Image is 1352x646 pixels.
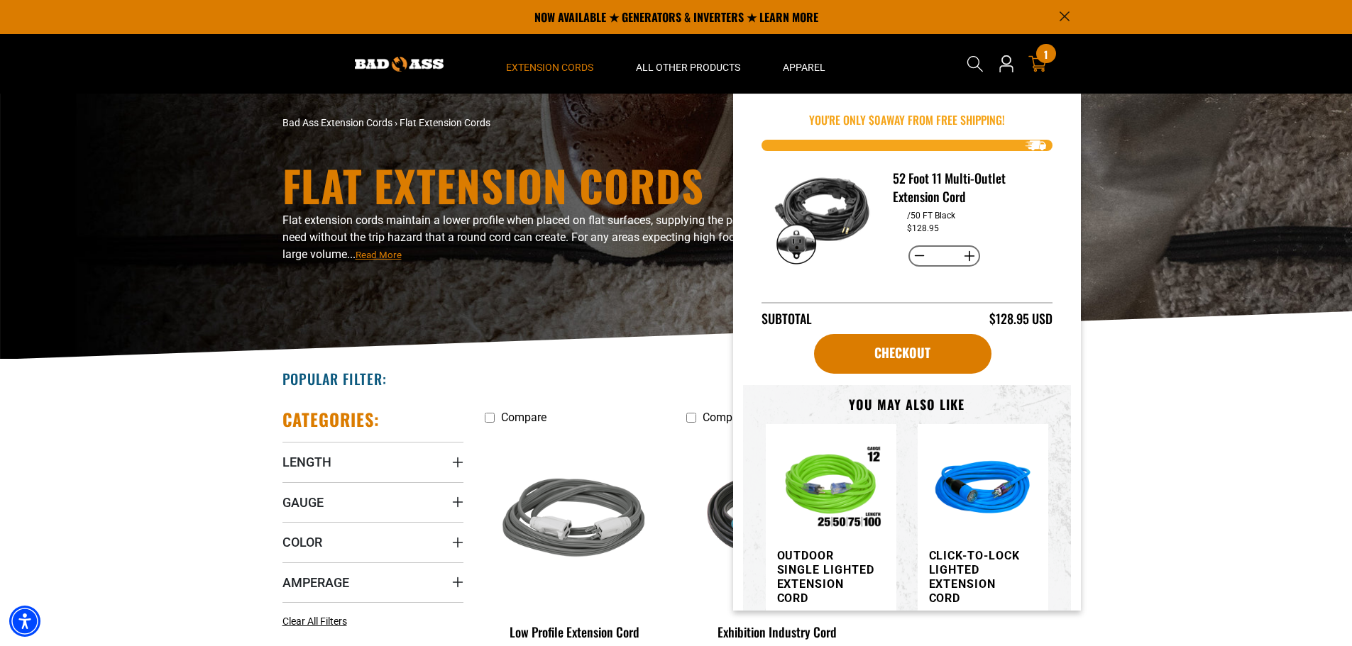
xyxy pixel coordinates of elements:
[282,522,463,562] summary: Color
[485,34,615,94] summary: Extension Cords
[282,442,463,481] summary: Length
[907,223,939,233] dd: $128.95
[762,111,1053,128] p: You're Only $ away from free shipping!
[615,34,762,94] summary: All Other Products
[506,61,593,74] span: Extension Cords
[733,94,1081,611] div: Item added to your cart
[282,562,463,602] summary: Amperage
[282,614,353,629] a: Clear All Filters
[356,250,402,260] span: Read More
[282,616,347,627] span: Clear All Filters
[783,61,825,74] span: Apparel
[777,549,876,606] h3: Outdoor Single Lighted Extension Cord
[485,438,664,601] img: grey & white
[282,534,322,550] span: Color
[282,369,387,388] h2: Popular Filter:
[282,164,801,206] h1: Flat Extension Cords
[282,494,324,511] span: Gauge
[355,57,444,72] img: Bad Ass Extension Cords
[636,61,740,74] span: All Other Products
[282,213,795,261] span: Flat extension cords maintain a lower profile when placed on flat surfaces, supplying the power y...
[282,574,349,591] span: Amperage
[282,408,380,430] h2: Categories:
[282,482,463,522] summary: Gauge
[995,34,1018,94] a: Open this option
[395,117,397,128] span: ›
[485,625,666,638] div: Low Profile Extension Cord
[400,117,490,128] span: Flat Extension Cords
[9,606,40,637] div: Accessibility Menu
[814,334,991,374] a: Checkout
[1044,49,1048,60] span: 1
[907,211,955,221] dd: /50 FT Black
[777,435,885,543] img: Outdoor Single Lighted Extension Cord
[930,244,958,268] input: Quantity for 52 Foot 11 Multi-Outlet Extension Cord
[762,309,812,328] div: Subtotal
[688,438,867,601] img: black teal
[703,411,748,424] span: Compare
[964,52,986,75] summary: Search
[282,116,801,130] nav: breadcrumbs
[772,168,872,268] img: black
[929,435,1037,543] img: blue
[874,111,881,128] span: 0
[282,454,331,470] span: Length
[893,169,1041,206] h3: 52 Foot 11 Multi-Outlet Extension Cord
[989,309,1053,328] div: $128.95 USD
[762,34,847,94] summary: Apparel
[929,549,1028,606] h3: Click-to-Lock Lighted Extension Cord
[766,396,1048,413] h3: You may also like
[686,625,867,638] div: Exhibition Industry Cord
[501,411,546,424] span: Compare
[282,117,392,128] a: Bad Ass Extension Cords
